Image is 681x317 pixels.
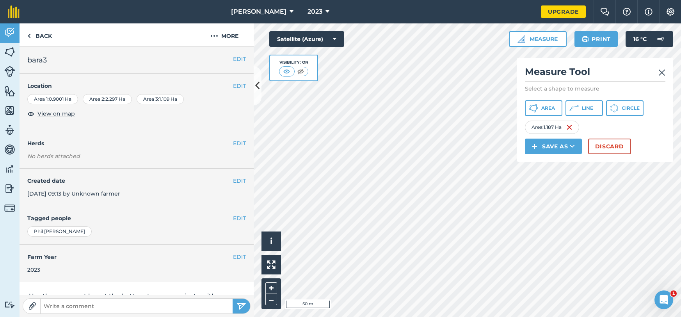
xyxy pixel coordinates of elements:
[27,265,246,274] div: 2023
[267,260,276,269] img: Four arrows, one pointing top left, one top right, one bottom right and the last bottom left
[233,253,246,261] button: EDIT
[566,123,573,132] img: svg+xml;base64,PHN2ZyB4bWxucz0iaHR0cDovL3d3dy53My5vcmcvMjAwMC9zdmciIHdpZHRoPSIxNiIgaGVpZ2h0PSIyNC...
[83,94,132,104] div: Area 2 : 2.297 Ha
[37,109,75,118] span: View on map
[233,139,246,148] button: EDIT
[236,301,246,311] img: svg+xml;base64,PHN2ZyB4bWxucz0iaHR0cDovL3d3dy53My5vcmcvMjAwMC9zdmciIHdpZHRoPSIyNSIgaGVpZ2h0PSIyNC...
[296,68,306,75] img: svg+xml;base64,PHN2ZyB4bWxucz0iaHR0cDovL3d3dy53My5vcmcvMjAwMC9zdmciIHdpZHRoPSI1MCIgaGVpZ2h0PSI0MC...
[27,55,246,66] h2: bara3
[8,5,20,18] img: fieldmargin Logo
[4,85,15,97] img: svg+xml;base64,PHN2ZyB4bWxucz0iaHR0cDovL3d3dy53My5vcmcvMjAwMC9zdmciIHdpZHRoPSI1NiIgaGVpZ2h0PSI2MC...
[27,214,246,223] h4: Tagged people
[654,290,673,309] iframe: Intercom live chat
[525,139,582,154] button: Save as
[27,139,254,148] h4: Herds
[279,59,309,66] div: Visibility: On
[261,232,281,251] button: i
[27,94,78,104] div: Area 1 : 0.9001 Ha
[137,94,184,104] div: Area 3 : 1.109 Ha
[525,85,665,93] p: Select a shape to measure
[195,23,254,46] button: More
[282,68,292,75] img: svg+xml;base64,PHN2ZyB4bWxucz0iaHR0cDovL3d3dy53My5vcmcvMjAwMC9zdmciIHdpZHRoPSI1MCIgaGVpZ2h0PSI0MC...
[233,55,246,63] button: EDIT
[4,203,15,214] img: svg+xml;base64,PD94bWwgdmVyc2lvbj0iMS4wIiBlbmNvZGluZz0idXRmLTgiPz4KPCEtLSBHZW5lcmF0b3I6IEFkb2JlIE...
[27,109,75,118] button: View on map
[233,176,246,185] button: EDIT
[574,31,618,47] button: Print
[41,301,233,312] input: Write a comment
[4,163,15,175] img: svg+xml;base64,PD94bWwgdmVyc2lvbj0iMS4wIiBlbmNvZGluZz0idXRmLTgiPz4KPCEtLSBHZW5lcmF0b3I6IEFkb2JlIE...
[622,105,640,111] span: Circle
[633,31,647,47] span: 16 ° C
[541,105,555,111] span: Area
[653,31,669,47] img: svg+xml;base64,PD94bWwgdmVyc2lvbj0iMS4wIiBlbmNvZGluZz0idXRmLTgiPz4KPCEtLSBHZW5lcmF0b3I6IEFkb2JlIE...
[231,7,286,16] span: [PERSON_NAME]
[4,66,15,77] img: svg+xml;base64,PD94bWwgdmVyc2lvbj0iMS4wIiBlbmNvZGluZz0idXRmLTgiPz4KPCEtLSBHZW5lcmF0b3I6IEFkb2JlIE...
[525,66,665,82] h2: Measure Tool
[581,34,589,44] img: svg+xml;base64,PHN2ZyB4bWxucz0iaHR0cDovL3d3dy53My5vcmcvMjAwMC9zdmciIHdpZHRoPSIxOSIgaGVpZ2h0PSIyNC...
[233,214,246,223] button: EDIT
[20,23,60,46] a: Back
[606,100,644,116] button: Circle
[4,183,15,194] img: svg+xml;base64,PD94bWwgdmVyc2lvbj0iMS4wIiBlbmNvZGluZz0idXRmLTgiPz4KPCEtLSBHZW5lcmF0b3I6IEFkb2JlIE...
[658,68,665,77] img: svg+xml;base64,PHN2ZyB4bWxucz0iaHR0cDovL3d3dy53My5vcmcvMjAwMC9zdmciIHdpZHRoPSIyMiIgaGVpZ2h0PSIzMC...
[27,31,31,41] img: svg+xml;base64,PHN2ZyB4bWxucz0iaHR0cDovL3d3dy53My5vcmcvMjAwMC9zdmciIHdpZHRoPSI5IiBoZWlnaHQ9IjI0Ii...
[4,46,15,58] img: svg+xml;base64,PHN2ZyB4bWxucz0iaHR0cDovL3d3dy53My5vcmcvMjAwMC9zdmciIHdpZHRoPSI1NiIgaGVpZ2h0PSI2MC...
[4,301,15,308] img: svg+xml;base64,PD94bWwgdmVyc2lvbj0iMS4wIiBlbmNvZGluZz0idXRmLTgiPz4KPCEtLSBHZW5lcmF0b3I6IEFkb2JlIE...
[666,8,675,16] img: A cog icon
[509,31,567,47] button: Measure
[27,226,92,237] div: Phil [PERSON_NAME]
[532,142,537,151] img: svg+xml;base64,PHN2ZyB4bWxucz0iaHR0cDovL3d3dy53My5vcmcvMjAwMC9zdmciIHdpZHRoPSIxNCIgaGVpZ2h0PSIyNC...
[308,7,322,16] span: 2023
[525,121,579,134] div: Area : 1.187 Ha
[265,282,277,294] button: +
[670,290,677,297] span: 1
[27,152,254,160] em: No herds attached
[4,144,15,155] img: svg+xml;base64,PD94bWwgdmVyc2lvbj0iMS4wIiBlbmNvZGluZz0idXRmLTgiPz4KPCEtLSBHZW5lcmF0b3I6IEFkb2JlIE...
[29,292,244,310] p: Use the comment bar at the bottom to communicate with your team or attach photos.
[622,8,631,16] img: A question mark icon
[626,31,673,47] button: 16 °C
[582,105,593,111] span: Line
[565,100,603,116] button: Line
[20,169,254,206] div: [DATE] 09:13 by Unknown farmer
[600,8,610,16] img: Two speech bubbles overlapping with the left bubble in the forefront
[4,105,15,116] img: svg+xml;base64,PHN2ZyB4bWxucz0iaHR0cDovL3d3dy53My5vcmcvMjAwMC9zdmciIHdpZHRoPSI1NiIgaGVpZ2h0PSI2MC...
[210,31,218,41] img: svg+xml;base64,PHN2ZyB4bWxucz0iaHR0cDovL3d3dy53My5vcmcvMjAwMC9zdmciIHdpZHRoPSIyMCIgaGVpZ2h0PSIyNC...
[265,294,277,305] button: –
[269,31,344,47] button: Satellite (Azure)
[4,27,15,38] img: svg+xml;base64,PD94bWwgdmVyc2lvbj0iMS4wIiBlbmNvZGluZz0idXRmLTgiPz4KPCEtLSBHZW5lcmF0b3I6IEFkb2JlIE...
[541,5,586,18] a: Upgrade
[27,109,34,118] img: svg+xml;base64,PHN2ZyB4bWxucz0iaHR0cDovL3d3dy53My5vcmcvMjAwMC9zdmciIHdpZHRoPSIxOCIgaGVpZ2h0PSIyNC...
[4,124,15,136] img: svg+xml;base64,PD94bWwgdmVyc2lvbj0iMS4wIiBlbmNvZGluZz0idXRmLTgiPz4KPCEtLSBHZW5lcmF0b3I6IEFkb2JlIE...
[27,253,246,261] h4: Farm Year
[233,82,246,90] button: EDIT
[588,139,631,154] button: Discard
[27,176,246,185] h4: Created date
[525,100,562,116] button: Area
[27,82,246,90] h4: Location
[645,7,653,16] img: svg+xml;base64,PHN2ZyB4bWxucz0iaHR0cDovL3d3dy53My5vcmcvMjAwMC9zdmciIHdpZHRoPSIxNyIgaGVpZ2h0PSIxNy...
[270,236,272,246] span: i
[28,302,36,310] img: Paperclip icon
[517,35,525,43] img: Ruler icon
